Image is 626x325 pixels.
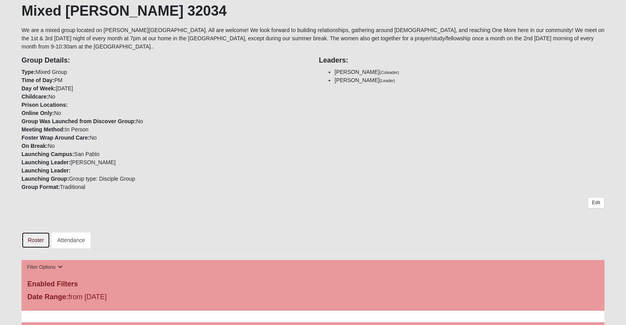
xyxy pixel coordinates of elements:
[380,78,395,83] small: (Leader)
[22,176,69,182] strong: Launching Group:
[22,69,36,75] strong: Type:
[22,135,90,141] strong: Foster Wrap Around Care:
[22,167,70,174] strong: Launching Leader:
[335,68,604,76] li: [PERSON_NAME]
[22,143,48,149] strong: On Break:
[16,51,313,191] div: Mixed Group PM [DATE] No No No In Person No No San Pablo [PERSON_NAME] Group type: Disciple Group...
[25,263,65,271] button: Filter Options
[22,292,216,304] div: from [DATE]
[22,159,70,165] strong: Launching Leader:
[22,2,604,19] h1: Mixed [PERSON_NAME] 32034
[335,76,604,84] li: [PERSON_NAME]
[22,126,65,133] strong: Meeting Method:
[22,232,50,248] a: Roster
[319,56,604,65] h4: Leaders:
[22,85,56,92] strong: Day of Week:
[22,102,68,108] strong: Prison Locations:
[380,70,399,75] small: (Coleader)
[22,184,60,190] strong: Group Format:
[22,151,74,157] strong: Launching Campus:
[588,197,604,208] a: Edit
[22,118,136,124] strong: Group Was Launched from Discover Group:
[22,110,54,116] strong: Online Only:
[51,232,91,248] a: Attendance
[27,280,599,289] h4: Enabled Filters
[22,77,54,83] strong: Time of Day:
[22,56,307,65] h4: Group Details:
[22,93,48,100] strong: Childcare:
[27,292,68,302] label: Date Range:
